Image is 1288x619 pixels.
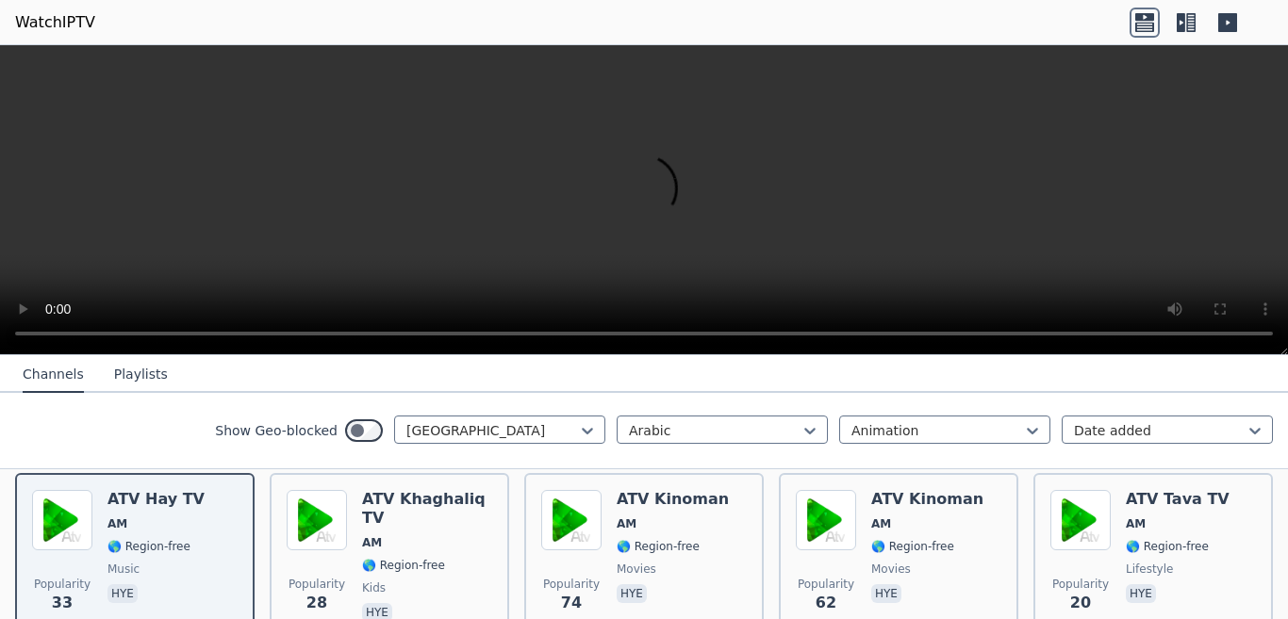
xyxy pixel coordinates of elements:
[871,490,983,509] h6: ATV Kinoman
[1126,584,1156,603] p: hye
[362,535,382,550] span: AM
[796,490,856,550] img: ATV Kinoman
[1070,592,1091,614] span: 20
[107,516,127,531] span: AM
[23,357,84,393] button: Channels
[1126,539,1209,554] span: 🌎 Region-free
[617,490,729,509] h6: ATV Kinoman
[1126,562,1173,577] span: lifestyle
[871,584,901,603] p: hye
[362,580,386,595] span: kids
[541,490,602,550] img: ATV Kinoman
[362,558,445,573] span: 🌎 Region-free
[107,584,138,603] p: hye
[52,592,73,614] span: 33
[561,592,582,614] span: 74
[306,592,327,614] span: 28
[15,11,95,34] a: WatchIPTV
[114,357,168,393] button: Playlists
[617,539,700,554] span: 🌎 Region-free
[215,421,338,440] label: Show Geo-blocked
[1126,490,1230,509] h6: ATV Tava TV
[617,516,636,531] span: AM
[617,562,656,577] span: movies
[617,584,647,603] p: hye
[543,577,600,592] span: Popularity
[362,490,492,528] h6: ATV Khaghaliq TV
[287,490,347,550] img: ATV Khaghaliq TV
[289,577,345,592] span: Popularity
[871,539,954,554] span: 🌎 Region-free
[1126,516,1146,531] span: AM
[107,539,190,554] span: 🌎 Region-free
[107,490,205,509] h6: ATV Hay TV
[1052,577,1109,592] span: Popularity
[871,516,891,531] span: AM
[1050,490,1111,550] img: ATV Tava TV
[798,577,854,592] span: Popularity
[816,592,836,614] span: 62
[871,562,911,577] span: movies
[107,562,140,577] span: music
[34,577,91,592] span: Popularity
[32,490,92,550] img: ATV Hay TV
